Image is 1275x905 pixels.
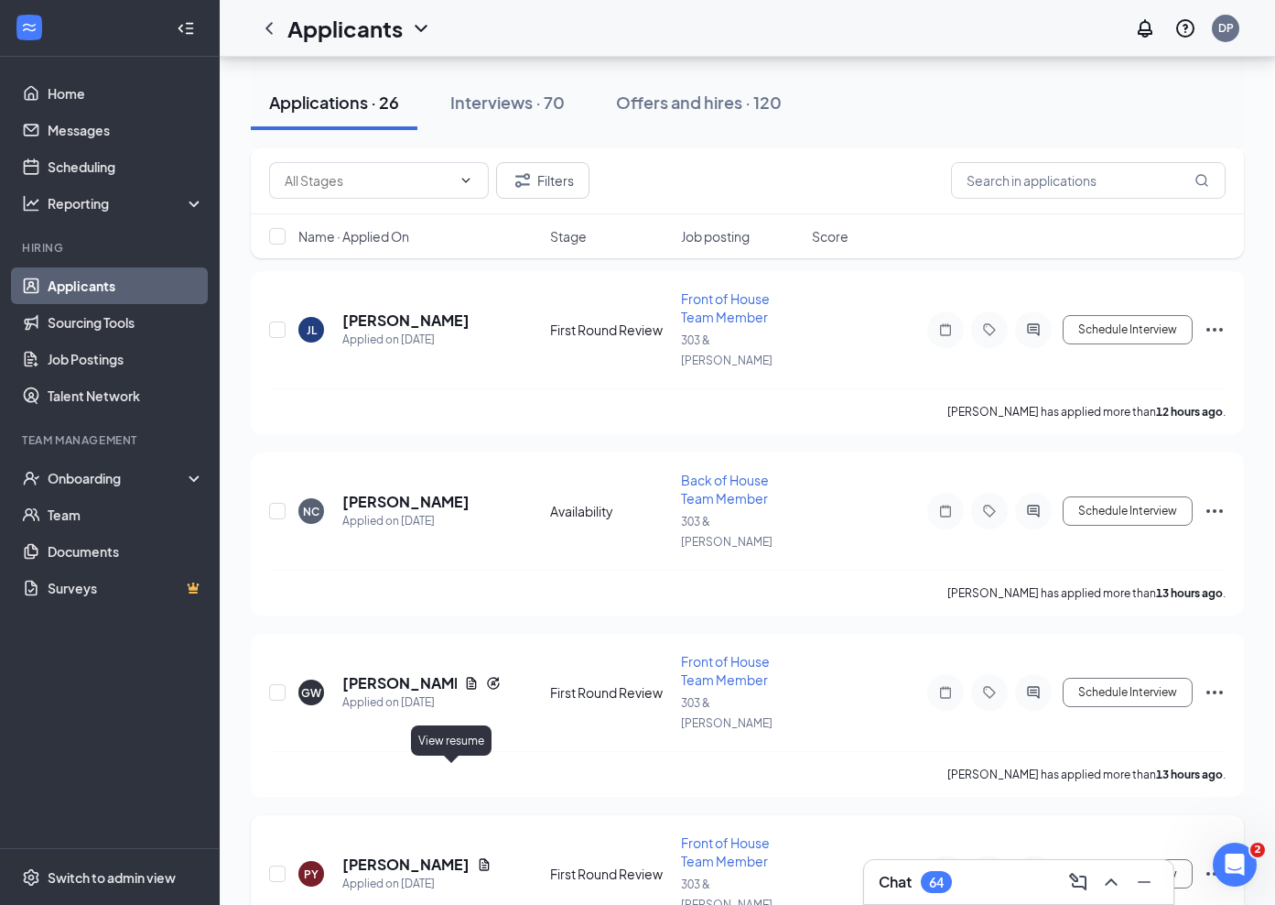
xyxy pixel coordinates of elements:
[978,322,1000,337] svg: Tag
[48,533,204,570] a: Documents
[1063,496,1193,526] button: Schedule Interview
[20,18,38,37] svg: WorkstreamLogo
[1204,681,1226,703] svg: Ellipses
[1133,871,1155,893] svg: Minimize
[1022,322,1044,337] svg: ActiveChat
[48,341,204,377] a: Job Postings
[550,683,670,702] div: First Round Review
[550,502,670,520] div: Availability
[342,875,492,893] div: Applied on [DATE]
[450,91,565,114] div: Interviews · 70
[550,321,670,339] div: First Round Review
[1174,17,1196,39] svg: QuestionInfo
[929,875,944,890] div: 64
[287,13,403,44] h1: Applicants
[935,322,956,337] svg: Note
[1156,405,1223,419] b: 12 hours ago
[48,496,204,533] a: Team
[1100,871,1122,893] svg: ChevronUp
[303,504,319,519] div: NC
[1063,678,1193,707] button: Schedule Interview
[681,227,750,245] span: Job posting
[1218,20,1234,36] div: DP
[48,75,204,112] a: Home
[1097,867,1126,897] button: ChevronUp
[48,377,204,414] a: Talent Network
[1063,315,1193,344] button: Schedule Interview
[411,725,492,756] div: View resume
[947,585,1226,601] p: [PERSON_NAME] has applied more than .
[307,322,317,338] div: JL
[681,290,770,325] span: Front of House Team Member
[342,673,457,693] h5: [PERSON_NAME]
[410,17,432,39] svg: ChevronDown
[342,311,470,331] h5: [PERSON_NAME]
[1194,173,1209,188] svg: MagnifyingGlass
[48,267,204,304] a: Applicants
[48,868,176,887] div: Switch to admin view
[304,867,319,882] div: PY
[947,404,1226,420] p: [PERSON_NAME] has applied more than .
[1204,500,1226,522] svg: Ellipses
[1156,586,1223,600] b: 13 hours ago
[1134,17,1156,39] svg: Notifications
[48,112,204,148] a: Messages
[947,767,1226,782] p: [PERSON_NAME] has applied more than .
[1129,867,1159,897] button: Minimize
[1213,843,1257,887] iframe: Intercom live chat
[978,685,1000,700] svg: Tag
[681,472,769,507] span: Back of House Team Member
[550,227,587,245] span: Stage
[342,512,470,530] div: Applied on [DATE]
[935,685,956,700] svg: Note
[1064,867,1093,897] button: ComposeMessage
[459,173,473,188] svg: ChevronDown
[879,872,912,892] h3: Chat
[1067,871,1089,893] svg: ComposeMessage
[978,504,1000,518] svg: Tag
[681,834,770,869] span: Front of House Team Member
[616,91,782,114] div: Offers and hires · 120
[342,693,501,712] div: Applied on [DATE]
[22,194,40,213] svg: Analysis
[1022,504,1044,518] svg: ActiveChat
[681,653,770,688] span: Front of House Team Member
[269,91,399,114] div: Applications · 26
[512,169,534,191] svg: Filter
[48,148,204,185] a: Scheduling
[1204,319,1226,341] svg: Ellipses
[1250,843,1265,857] span: 2
[22,432,200,448] div: Team Management
[951,162,1226,199] input: Search in applications
[486,676,501,691] svg: Reapply
[48,304,204,341] a: Sourcing Tools
[285,170,451,191] input: All Stages
[342,492,470,512] h5: [PERSON_NAME]
[681,333,773,367] span: 303 & [PERSON_NAME]
[48,194,205,213] div: Reporting
[48,570,204,606] a: SurveysCrown
[22,868,40,887] svg: Settings
[48,469,189,487] div: Onboarding
[342,855,470,875] h5: [PERSON_NAME]
[177,19,195,38] svg: Collapse
[301,685,321,701] div: GW
[935,504,956,518] svg: Note
[812,227,848,245] span: Score
[464,676,479,691] svg: Document
[22,469,40,487] svg: UserCheck
[1156,768,1223,781] b: 13 hours ago
[681,696,773,730] span: 303 & [PERSON_NAME]
[22,240,200,256] div: Hiring
[477,857,492,872] svg: Document
[342,331,470,349] div: Applied on [DATE]
[1204,863,1226,885] svg: Ellipses
[1022,685,1044,700] svg: ActiveChat
[550,865,670,883] div: First Round Review
[298,227,409,245] span: Name · Applied On
[496,162,589,199] button: Filter Filters
[681,515,773,549] span: 303 & [PERSON_NAME]
[258,17,280,39] svg: ChevronLeft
